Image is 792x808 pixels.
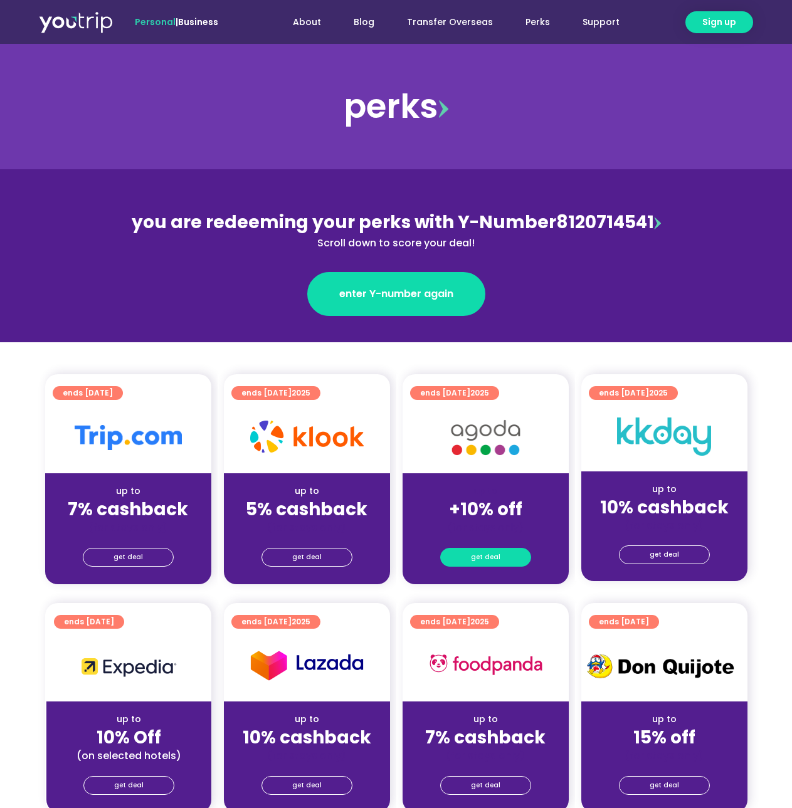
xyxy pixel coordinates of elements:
span: up to [474,485,497,497]
span: get deal [292,777,322,794]
div: (on selected hotels) [56,749,201,762]
a: get deal [83,548,174,567]
span: ends [DATE] [599,615,649,629]
div: (for stays only) [413,521,559,534]
div: (for stays only) [234,749,380,762]
span: 2025 [649,387,668,398]
a: Perks [509,11,566,34]
div: up to [234,713,380,726]
a: get deal [83,776,174,795]
a: Transfer Overseas [391,11,509,34]
span: enter Y-number again [339,286,453,302]
span: 2025 [292,387,310,398]
span: ends [DATE] [241,386,310,400]
a: Support [566,11,636,34]
a: ends [DATE]2025 [589,386,678,400]
span: get deal [114,548,143,566]
a: get deal [619,545,710,564]
div: up to [413,713,559,726]
div: (for stays only) [234,521,380,534]
a: get deal [261,548,352,567]
a: ends [DATE] [589,615,659,629]
span: ends [DATE] [241,615,310,629]
a: ends [DATE]2025 [410,386,499,400]
span: ends [DATE] [420,386,489,400]
div: up to [591,713,737,726]
a: Business [178,16,218,28]
span: get deal [471,548,500,566]
span: 2025 [292,616,310,627]
div: Scroll down to score your deal! [124,236,668,251]
strong: 10% Off [97,725,161,750]
span: get deal [292,548,322,566]
div: 8120714541 [124,209,668,251]
span: 2025 [470,616,489,627]
a: ends [DATE]2025 [231,386,320,400]
div: up to [234,485,380,498]
a: ends [DATE]2025 [410,615,499,629]
span: ends [DATE] [420,615,489,629]
a: get deal [440,548,531,567]
strong: 10% cashback [600,495,729,520]
strong: 10% cashback [243,725,371,750]
span: Sign up [702,16,736,29]
a: get deal [440,776,531,795]
div: (for stays only) [591,749,737,762]
a: ends [DATE] [54,615,124,629]
strong: 15% off [633,725,695,750]
span: | [135,16,218,28]
div: (for stays only) [591,519,737,532]
a: ends [DATE] [53,386,123,400]
div: up to [591,483,737,496]
a: get deal [619,776,710,795]
strong: 5% cashback [246,497,367,522]
div: up to [55,485,201,498]
nav: Menu [252,11,636,34]
span: get deal [650,777,679,794]
a: ends [DATE]2025 [231,615,320,629]
strong: 7% cashback [68,497,188,522]
span: Personal [135,16,176,28]
div: (for stays only) [413,749,559,762]
strong: +10% off [449,497,522,522]
span: 2025 [470,387,489,398]
a: About [277,11,337,34]
span: get deal [471,777,500,794]
span: get deal [650,546,679,564]
span: get deal [114,777,144,794]
a: enter Y-number again [307,272,485,316]
div: (for stays only) [55,521,201,534]
a: Blog [337,11,391,34]
a: get deal [261,776,352,795]
span: ends [DATE] [599,386,668,400]
a: Sign up [685,11,753,33]
span: ends [DATE] [63,386,113,400]
div: up to [56,713,201,726]
span: ends [DATE] [64,615,114,629]
strong: 7% cashback [425,725,546,750]
span: you are redeeming your perks with Y-Number [132,210,556,234]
